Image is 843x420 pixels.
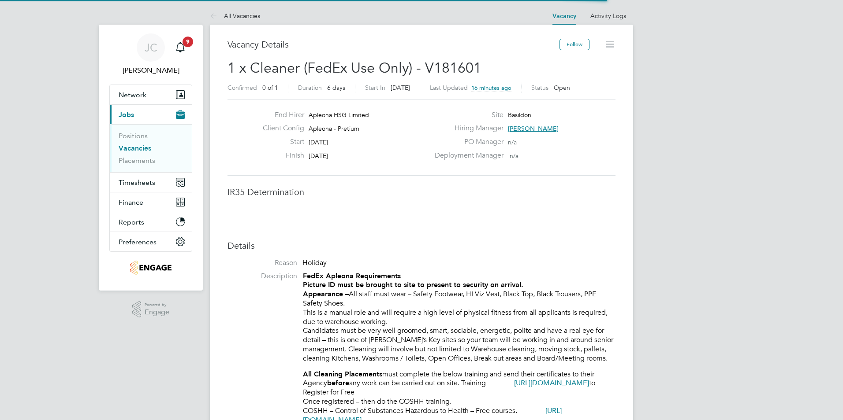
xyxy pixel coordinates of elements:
[228,186,615,198] h3: IR35 Determination
[552,12,576,20] a: Vacancy
[119,144,151,152] a: Vacancies
[554,84,570,92] span: Open
[109,65,192,76] span: Jessica Capon
[309,111,369,119] span: Apleona HSG Limited
[110,173,192,192] button: Timesheets
[471,84,511,92] span: 16 minutes ago
[429,151,504,160] label: Deployment Manager
[110,105,192,124] button: Jobs
[256,137,304,147] label: Start
[303,280,523,289] strong: Picture ID must be brought to site to present to security on arrival.
[99,25,203,291] nav: Main navigation
[145,301,169,309] span: Powered by
[228,84,257,92] label: Confirmed
[590,12,626,20] a: Activity Logs
[365,84,385,92] label: Start In
[508,111,531,119] span: Basildon
[262,84,278,92] span: 0 of 1
[298,84,322,92] label: Duration
[210,12,260,20] a: All Vacancies
[256,111,304,120] label: End Hirer
[183,37,193,47] span: 9
[119,198,143,206] span: Finance
[119,218,144,226] span: Reports
[531,84,548,92] label: Status
[110,192,192,212] button: Finance
[327,84,345,92] span: 6 days
[172,33,189,62] a: 9
[228,272,297,281] label: Description
[228,39,560,50] h3: Vacancy Details
[145,309,169,316] span: Engage
[130,261,171,275] img: romaxrecruitment-logo-retina.png
[119,132,148,140] a: Positions
[228,59,481,77] span: 1 x Cleaner (FedEx Use Only) - V181601
[560,39,589,50] button: Follow
[145,42,157,53] span: JC
[429,124,504,133] label: Hiring Manager
[109,33,192,76] a: JC[PERSON_NAME]
[256,151,304,160] label: Finish
[391,84,410,92] span: [DATE]
[309,125,359,133] span: Apleona - Pretium
[303,370,382,378] strong: All Cleaning Placements
[508,138,517,146] span: n/a
[110,85,192,104] button: Network
[430,84,468,92] label: Last Updated
[119,91,146,99] span: Network
[302,258,327,267] span: Holiday
[110,212,192,232] button: Reports
[110,232,192,251] button: Preferences
[119,156,155,165] a: Placements
[119,178,155,187] span: Timesheets
[309,152,328,160] span: [DATE]
[303,290,349,298] strong: Appearance –
[228,258,297,268] label: Reason
[228,240,615,251] h3: Details
[508,125,559,133] span: [PERSON_NAME]
[309,138,328,146] span: [DATE]
[110,124,192,172] div: Jobs
[119,111,134,119] span: Jobs
[327,379,349,387] strong: before
[429,111,504,120] label: Site
[429,137,504,147] label: PO Manager
[132,301,170,318] a: Powered byEngage
[303,272,615,363] p: All staff must wear – Safety Footwear, HI Viz Vest, Black Top, Black Trousers, PPE Safety Shoes. ...
[303,272,401,280] strong: FedEx Apleona Requirements
[119,238,157,246] span: Preferences
[109,261,192,275] a: Go to home page
[510,152,518,160] span: n/a
[514,379,589,387] a: [URL][DOMAIN_NAME]
[256,124,304,133] label: Client Config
